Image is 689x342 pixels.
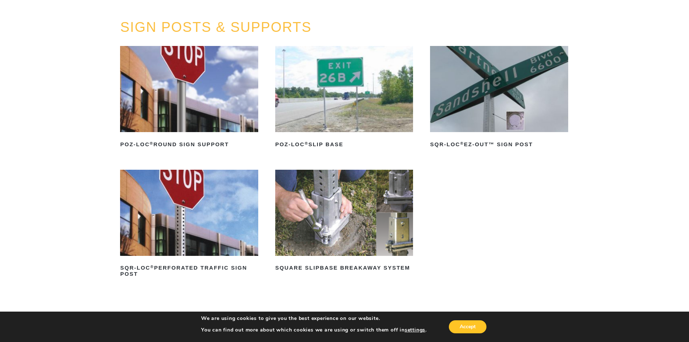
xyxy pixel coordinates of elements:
p: You can find out more about which cookies we are using or switch them off in . [201,327,427,333]
h2: POZ-LOC Slip Base [275,139,413,150]
a: SQR-LOC®EZ-Out™ Sign Post [430,46,568,150]
h2: SQR-LOC Perforated Traffic Sign Post [120,262,258,280]
p: We are using cookies to give you the best experience on our website. [201,315,427,322]
sup: ® [150,141,153,145]
sup: ® [305,141,308,145]
button: settings [405,327,425,333]
button: Accept [449,320,486,333]
a: SQR-LOC®Perforated Traffic Sign Post [120,170,258,280]
h2: POZ-LOC Round Sign Support [120,139,258,150]
h2: SQR-LOC EZ-Out™ Sign Post [430,139,568,150]
a: SIGN POSTS & SUPPORTS [120,20,311,35]
a: POZ-LOC®Slip Base [275,46,413,150]
sup: ® [150,265,154,269]
h2: Square Slipbase Breakaway System [275,262,413,274]
sup: ® [460,141,464,145]
a: Square Slipbase Breakaway System [275,170,413,274]
a: POZ-LOC®Round Sign Support [120,46,258,150]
